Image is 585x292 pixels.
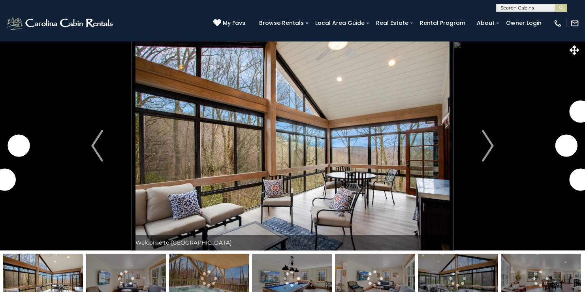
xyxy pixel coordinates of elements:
[6,15,115,31] img: White-1-2.png
[453,41,522,251] button: Next
[553,19,562,28] img: phone-regular-white.png
[91,130,103,162] img: arrow
[311,17,369,29] a: Local Area Guide
[255,17,308,29] a: Browse Rentals
[473,17,498,29] a: About
[482,130,494,162] img: arrow
[63,41,132,251] button: Previous
[502,17,545,29] a: Owner Login
[213,19,247,28] a: My Favs
[570,19,579,28] img: mail-regular-white.png
[223,19,245,27] span: My Favs
[132,235,453,251] div: Welcome to [GEOGRAPHIC_DATA]
[372,17,412,29] a: Real Estate
[416,17,469,29] a: Rental Program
